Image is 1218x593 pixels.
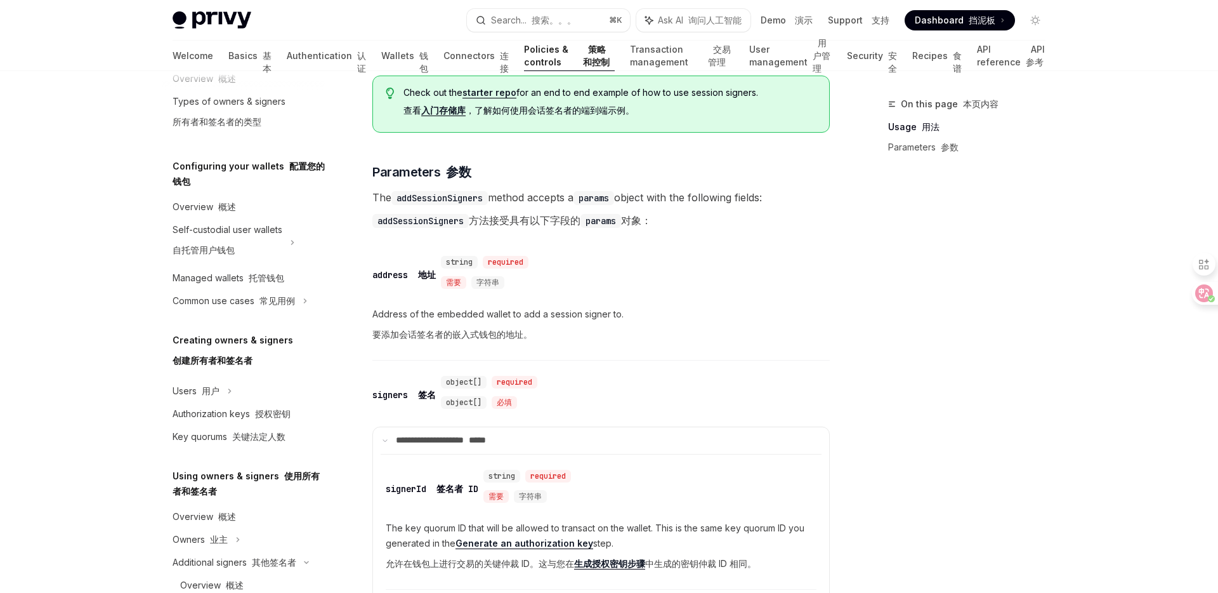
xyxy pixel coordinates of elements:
[162,196,325,218] a: Overview 概述
[455,538,593,549] a: Generate an authorization key
[162,267,325,290] a: Managed wallets 托管钱包
[462,87,516,98] a: starter repo
[372,269,436,281] div: address
[963,98,999,109] font: 本页内容
[249,272,284,283] font: 托管钱包
[173,41,213,71] a: Welcome
[609,15,622,25] span: ⌘ K
[173,383,219,399] div: Users
[226,580,244,590] font: 概述
[287,41,366,71] a: Authentication 认证
[173,222,282,263] div: Self-custodial user wallets
[173,333,293,373] h5: Creating owners & signers
[491,13,576,28] div: Search...
[173,94,285,135] div: Types of owners & signers
[418,269,436,281] font: 地址
[847,41,897,71] a: Security 安全
[421,105,466,116] a: 入门存储库
[173,270,284,286] div: Managed wallets
[173,293,295,309] div: Common use cases
[488,471,515,481] span: string
[173,116,261,127] font: 所有者和签名者的类型
[386,483,478,495] div: signerId
[173,11,251,29] img: light logo
[173,355,252,366] font: 创建所有者和签名者
[263,50,272,74] font: 基本
[630,41,734,71] a: Transaction management 交易管理
[173,244,235,255] font: 自托管用户钱包
[500,50,509,74] font: 连接
[912,41,962,71] a: Recipes 食谱
[888,50,897,74] font: 安全
[492,396,517,409] div: 必填
[252,557,296,568] font: 其他签名者
[636,9,750,32] button: Ask AI 询问人工智能
[467,9,631,32] button: Search... 搜索。。。⌘K
[418,389,436,401] font: 签名
[1025,10,1045,30] button: Toggle dark mode
[901,97,999,112] span: On this page
[574,558,645,570] a: 生成授权密钥步骤
[259,295,295,306] font: 常见用例
[922,121,940,132] font: 用法
[202,385,219,396] font: 用户
[372,329,532,340] font: 要添加会话签名者的嵌入式钱包的地址。
[173,469,325,499] h5: Using owners & signers
[483,256,528,269] div: required
[888,137,1056,157] a: Parameters 参数
[372,389,436,401] div: signers
[795,15,813,25] font: 演示
[888,117,1056,137] a: Usage 用法
[173,159,325,189] h5: Configuring your wallets
[446,397,481,408] span: object[]
[391,191,488,205] code: addSessionSigners
[180,578,244,593] div: Overview
[443,41,509,71] a: Connectors 连接
[905,10,1015,30] a: Dashboard 挡泥板
[915,14,995,27] span: Dashboard
[162,425,325,448] a: Key quorums 关键法定人数
[658,14,742,27] span: Ask AI
[941,142,959,152] font: 参数
[492,376,537,389] div: required
[969,15,995,25] font: 挡泥板
[218,201,236,212] font: 概述
[977,41,1045,71] a: API reference API 参考
[446,257,473,267] span: string
[828,14,889,27] a: Support 支持
[357,50,366,74] font: 认证
[1026,44,1045,67] font: API 参考
[372,214,469,228] code: addSessionSigners
[476,277,499,288] span: 字符串
[872,15,889,25] font: 支持
[761,14,813,27] a: Demo 演示
[381,41,428,71] a: Wallets 钱包
[524,41,615,71] a: Policies & controls 策略和控制
[441,276,466,289] div: 需要
[255,408,291,419] font: 授权密钥
[173,509,236,524] div: Overview
[403,86,816,122] span: Check out the for an end to end example of how to use session signers.
[232,431,285,442] font: 关键法定人数
[386,521,816,576] span: The key quorum ID that will be allowed to transact on the wallet. This is the same key quorum ID ...
[436,483,478,495] font: 签名者 ID
[372,307,830,347] span: Address of the embedded wallet to add a session signer to.
[173,555,296,570] div: Additional signers
[173,532,228,547] div: Owners
[228,41,272,71] a: Basics 基本
[173,406,291,422] div: Authorization keys
[708,44,731,67] font: 交易管理
[218,511,236,522] font: 概述
[403,105,634,116] font: 查看 ，了解如何使用会话签名者的端到端示例。
[386,88,395,99] svg: Tip
[532,15,576,25] font: 搜索。。。
[813,37,830,74] font: 用户管理
[446,164,471,180] font: 参数
[173,199,236,215] div: Overview
[953,50,962,74] font: 食谱
[162,90,325,138] a: Types of owners & signers所有者和签名者的类型
[173,429,285,444] div: Key quorums
[372,189,830,234] span: The method accepts a object with the following fields:
[162,403,325,425] a: Authorization keys 授权密钥
[372,163,471,181] span: Parameters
